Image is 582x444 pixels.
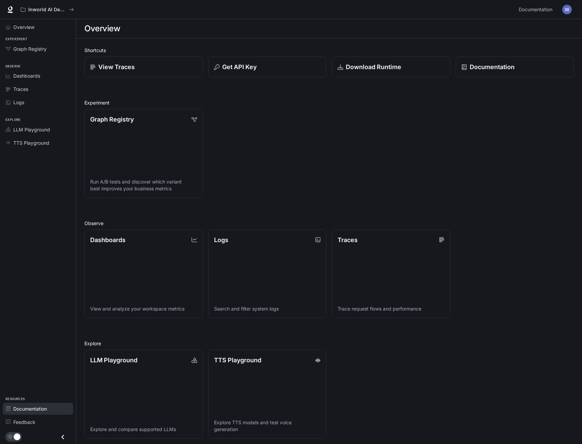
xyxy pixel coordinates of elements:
[13,99,24,106] span: Logs
[222,62,257,72] p: Get API Key
[13,139,49,146] span: TTS Playground
[470,62,515,72] p: Documentation
[90,115,134,124] p: Graph Registry
[28,7,66,13] p: Inworld AI Demos
[84,57,203,77] a: View Traces
[13,72,40,79] span: Dashboards
[208,350,327,439] a: TTS PlaygroundExplore TTS models and test voice generation
[3,83,73,95] a: Traces
[332,229,450,318] a: TracesTrace request flows and performance
[84,229,203,318] a: DashboardsView and analyze your workspace metrics
[338,305,444,312] p: Trace request flows and performance
[3,416,73,428] a: Feedback
[90,355,138,365] p: LLM Playground
[84,99,574,106] h2: Experiment
[3,403,73,415] a: Documentation
[13,85,28,93] span: Traces
[3,43,73,55] a: Graph Registry
[84,350,203,439] a: LLM PlaygroundExplore and compare supported LLMs
[98,62,135,72] p: View Traces
[214,235,228,244] p: Logs
[84,109,203,198] a: Graph RegistryRun A/B tests and discover which variant best improves your business metrics
[214,305,321,312] p: Search and filter system logs
[3,124,73,136] a: LLM Playground
[18,3,77,16] button: All workspaces
[55,430,70,444] button: Close drawer
[84,22,120,35] h1: Overview
[3,96,73,108] a: Logs
[3,70,73,82] a: Dashboards
[90,426,197,433] p: Explore and compare supported LLMs
[346,62,401,72] p: Download Runtime
[562,5,572,14] img: User avatar
[13,405,47,412] span: Documentation
[90,235,126,244] p: Dashboards
[560,3,574,16] button: User avatar
[3,137,73,149] a: TTS Playground
[208,57,327,77] button: Get API Key
[90,305,197,312] p: View and analyze your workspace metrics
[214,419,321,433] p: Explore TTS models and test voice generation
[13,418,35,426] span: Feedback
[84,47,574,54] h2: Shortcuts
[14,433,20,440] span: Dark mode toggle
[84,220,574,227] h2: Observe
[519,5,552,14] span: Documentation
[3,21,73,33] a: Overview
[338,235,358,244] p: Traces
[456,57,574,77] a: Documentation
[13,23,34,31] span: Overview
[208,229,327,318] a: LogsSearch and filter system logs
[84,340,574,347] h2: Explore
[13,126,50,133] span: LLM Playground
[516,3,557,16] a: Documentation
[214,355,261,365] p: TTS Playground
[13,45,47,52] span: Graph Registry
[90,178,197,192] p: Run A/B tests and discover which variant best improves your business metrics
[332,57,450,77] a: Download Runtime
